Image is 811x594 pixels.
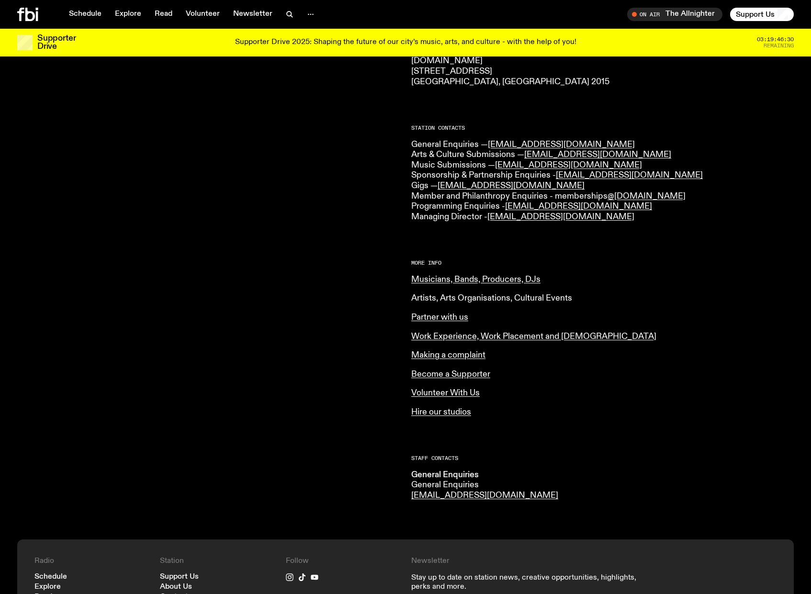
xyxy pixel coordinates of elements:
a: Read [149,8,178,21]
a: Schedule [34,573,67,581]
h4: Newsletter [411,557,651,566]
h3: Supporter Drive [37,34,76,51]
a: [EMAIL_ADDRESS][DOMAIN_NAME] [556,171,703,179]
button: Support Us [730,8,794,21]
a: Explore [34,583,61,591]
a: [EMAIL_ADDRESS][DOMAIN_NAME] [487,213,634,221]
h4: Follow [286,557,400,566]
a: [EMAIL_ADDRESS][DOMAIN_NAME] [411,491,558,500]
p: Stay up to date on station news, creative opportunities, highlights, perks and more. [411,573,651,592]
a: Volunteer [180,8,225,21]
a: [EMAIL_ADDRESS][DOMAIN_NAME] [438,181,585,190]
a: Work Experience, Work Placement and [DEMOGRAPHIC_DATA] [411,332,656,341]
span: Remaining [764,43,794,48]
h2: More Info [411,260,794,266]
a: Volunteer With Us [411,389,480,397]
h2: Station Contacts [411,125,794,131]
a: [EMAIL_ADDRESS][DOMAIN_NAME] [495,161,642,169]
span: Support Us [736,10,775,19]
a: @[DOMAIN_NAME] [608,192,686,201]
p: General Enquiries — Arts & Culture Submissions — Music Submissions — Sponsorship & Partnership En... [411,140,794,223]
a: [EMAIL_ADDRESS][DOMAIN_NAME] [524,150,671,159]
a: [EMAIL_ADDRESS][DOMAIN_NAME] [488,140,635,149]
a: About Us [160,583,192,591]
h4: Station [160,557,274,566]
a: Hire our studios [411,408,471,416]
a: Newsletter [227,8,278,21]
h4: General Enquiries [411,480,566,491]
a: [EMAIL_ADDRESS][DOMAIN_NAME] [505,202,652,211]
a: Partner with us [411,313,468,322]
p: Supporter Drive 2025: Shaping the future of our city’s music, arts, and culture - with the help o... [235,38,576,47]
h3: General Enquiries [411,470,566,481]
h4: Radio [34,557,148,566]
a: Explore [109,8,147,21]
a: Schedule [63,8,107,21]
h2: Staff Contacts [411,456,794,461]
a: Artists, Arts Organisations, Cultural Events [411,294,572,303]
button: On AirThe Allnighter [627,8,722,21]
a: Making a complaint [411,351,485,359]
a: Support Us [160,573,199,581]
a: Musicians, Bands, Producers, DJs [411,275,541,284]
a: Become a Supporter [411,370,490,379]
span: 03:19:46:30 [757,37,794,42]
p: [DOMAIN_NAME] [STREET_ADDRESS] [GEOGRAPHIC_DATA], [GEOGRAPHIC_DATA] 2015 [411,56,794,87]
